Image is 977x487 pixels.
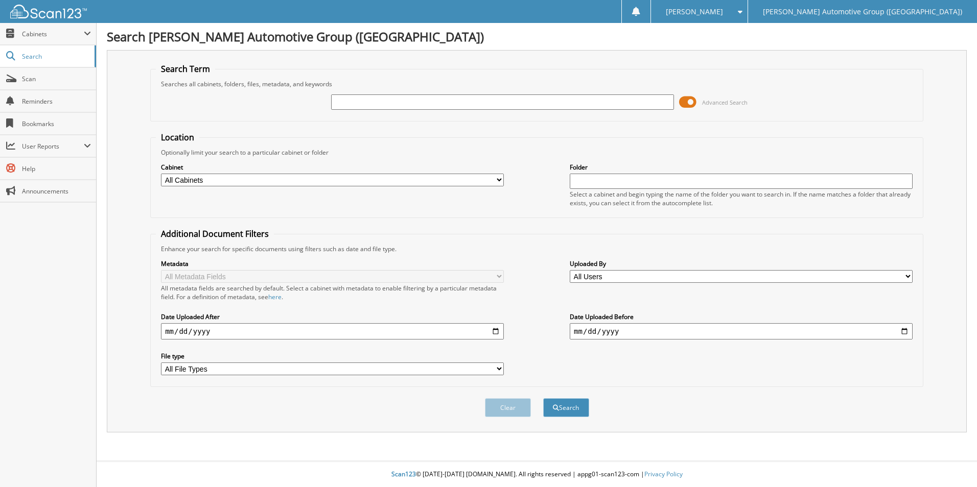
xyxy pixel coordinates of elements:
[666,9,723,15] span: [PERSON_NAME]
[22,30,84,38] span: Cabinets
[22,52,89,61] span: Search
[22,75,91,83] span: Scan
[268,293,282,301] a: here
[22,97,91,106] span: Reminders
[161,163,504,172] label: Cabinet
[570,323,913,339] input: end
[702,99,748,106] span: Advanced Search
[97,462,977,487] div: © [DATE]-[DATE] [DOMAIN_NAME]. All rights reserved | appg01-scan123-com |
[156,228,274,239] legend: Additional Document Filters
[570,259,913,268] label: Uploaded By
[543,398,589,417] button: Search
[156,132,199,143] legend: Location
[161,352,504,360] label: File type
[22,119,91,128] span: Bookmarks
[22,142,84,151] span: User Reports
[161,323,504,339] input: start
[22,164,91,173] span: Help
[570,312,913,321] label: Date Uploaded Before
[570,190,913,207] div: Select a cabinet and begin typing the name of the folder you want to search in. If the name match...
[485,398,531,417] button: Clear
[161,259,504,268] label: Metadata
[161,284,504,301] div: All metadata fields are searched by default. Select a cabinet with metadata to enable filtering b...
[107,28,967,45] h1: Search [PERSON_NAME] Automotive Group ([GEOGRAPHIC_DATA])
[156,148,918,157] div: Optionally limit your search to a particular cabinet or folder
[570,163,913,172] label: Folder
[161,312,504,321] label: Date Uploaded After
[22,187,91,196] span: Announcements
[391,470,416,478] span: Scan123
[763,9,962,15] span: [PERSON_NAME] Automotive Group ([GEOGRAPHIC_DATA])
[10,5,87,18] img: scan123-logo-white.svg
[156,63,215,75] legend: Search Term
[644,470,683,478] a: Privacy Policy
[156,245,918,253] div: Enhance your search for specific documents using filters such as date and file type.
[156,80,918,88] div: Searches all cabinets, folders, files, metadata, and keywords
